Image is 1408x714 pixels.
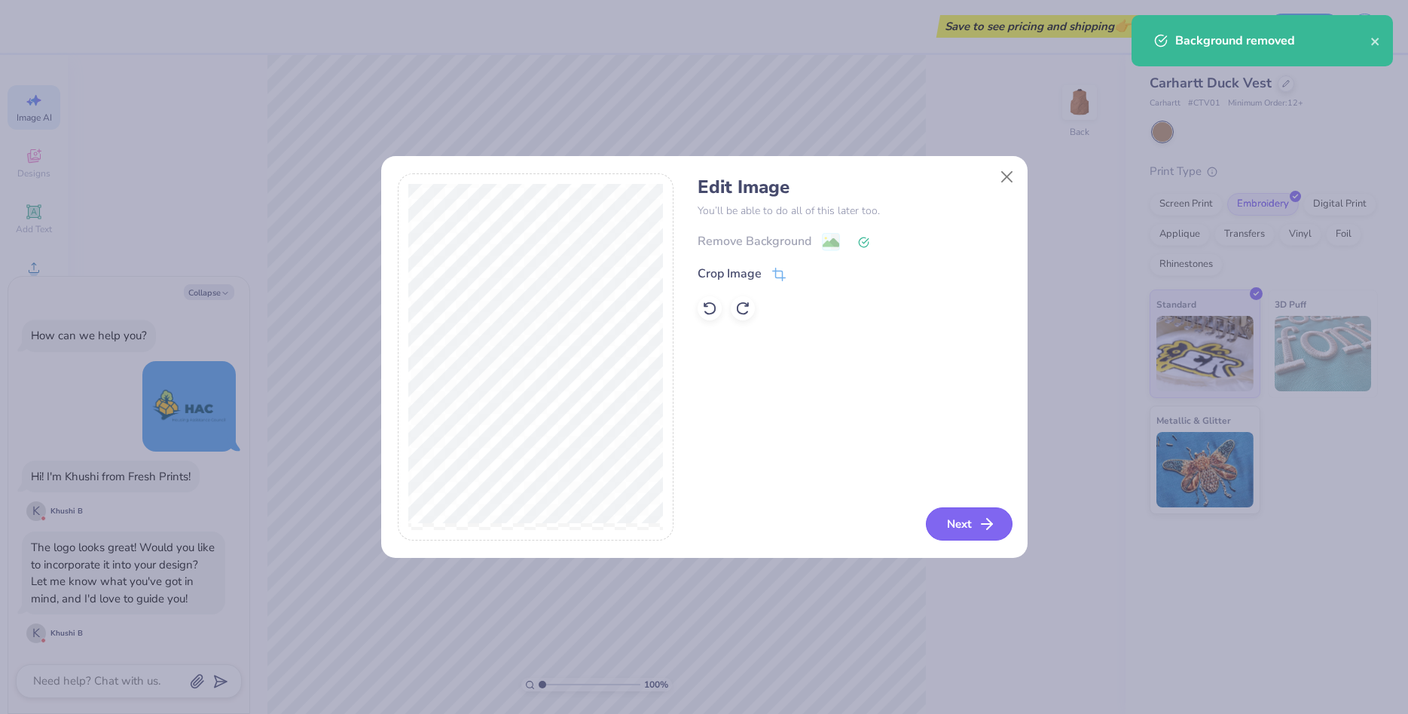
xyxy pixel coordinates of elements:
[992,163,1021,192] button: Close
[698,265,762,283] div: Crop Image
[1175,32,1370,50] div: Background removed
[698,203,1010,219] p: You’ll be able to do all of this later too.
[698,176,1010,198] h4: Edit Image
[1370,32,1381,50] button: close
[926,507,1012,541] button: Next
